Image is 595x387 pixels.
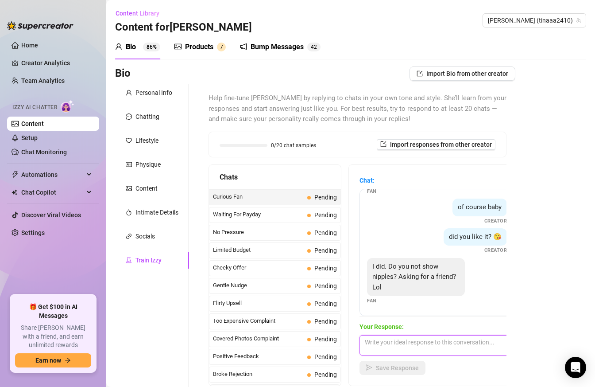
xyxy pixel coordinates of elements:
span: Chat Copilot [21,185,84,199]
sup: 42 [307,43,321,51]
span: picture [126,185,132,192]
button: Content Library [115,6,166,20]
button: Save Response [359,361,425,375]
div: Socials [135,231,155,241]
span: link [126,233,132,239]
span: Import Bio from other creator [426,70,508,77]
button: Import responses from other creator [377,139,495,150]
strong: Your Response: [359,323,404,330]
div: Chatting [135,112,159,121]
span: 2 [314,44,317,50]
span: Waiting For Payday [213,210,304,219]
span: arrow-right [65,357,71,364]
span: Pending [314,336,337,343]
span: did you like it? 😘 [449,233,502,241]
span: Chats [220,172,238,183]
span: I did. Do you not show nipples? Asking for a friend? Lol [372,262,456,291]
span: team [576,18,581,23]
span: Gentle Nudge [213,281,304,290]
sup: 86% [143,43,160,51]
div: Bump Messages [251,42,304,52]
span: Too Expensive Complaint [213,317,304,325]
div: Open Intercom Messenger [565,357,586,378]
span: user [126,90,132,96]
span: import [417,70,423,77]
div: Train Izzy [135,255,162,265]
img: Chat Copilot [12,189,17,195]
span: 7 [220,44,223,50]
span: Pending [314,211,337,219]
div: Physique [135,160,161,169]
span: Earn now [35,357,61,364]
a: Content [21,120,44,127]
span: Automations [21,168,84,182]
div: Content [135,184,158,193]
strong: Chat: [359,177,375,184]
span: Positive Feedback [213,352,304,361]
span: idcard [126,161,132,168]
span: fire [126,209,132,215]
a: Setup [21,134,38,141]
span: Pending [314,282,337,289]
div: Products [185,42,213,52]
h3: Bio [115,66,131,81]
span: Tina (tinaaa2410) [488,14,581,27]
span: Fan [367,297,377,305]
span: Help fine-tune [PERSON_NAME] by replying to chats in your own tone and style. She’ll learn from y... [209,93,506,125]
button: Import Bio from other creator [410,66,515,81]
span: Curious Fan [213,192,304,201]
span: Share [PERSON_NAME] with a friend, and earn unlimited rewards [15,324,91,350]
div: Lifestyle [135,136,158,145]
span: Izzy AI Chatter [12,103,57,112]
span: Pending [314,353,337,360]
img: logo-BBDzfeDw.svg [7,21,73,30]
span: 4 [311,44,314,50]
a: Chat Monitoring [21,149,67,156]
div: Intimate Details [135,207,178,217]
span: Pending [314,229,337,236]
div: Bio [126,42,136,52]
span: Covered Photos Complaint [213,334,304,343]
h3: Content for [PERSON_NAME] [115,20,252,35]
a: Settings [21,229,45,236]
span: No Pressure [213,228,304,237]
span: Pending [314,371,337,378]
span: heart [126,137,132,144]
span: Import responses from other creator [390,141,492,148]
span: Limited Budget [213,246,304,254]
span: message [126,113,132,120]
span: experiment [126,257,132,263]
span: Cheeky Offer [213,263,304,272]
span: Pending [314,194,337,201]
span: Broke Rejection [213,370,304,379]
span: of course baby [458,203,502,211]
span: Creator [484,217,507,225]
a: Team Analytics [21,77,65,84]
span: 🎁 Get $100 in AI Messages [15,303,91,320]
span: Creator [484,246,507,254]
span: import [380,141,386,147]
span: user [115,43,122,50]
span: Pending [314,265,337,272]
span: Fan [367,188,377,195]
span: 0/20 chat samples [271,143,316,148]
span: notification [240,43,247,50]
div: Personal Info [135,88,172,98]
span: Pending [314,247,337,254]
span: Pending [314,300,337,307]
span: Content Library [116,10,159,17]
span: Flirty Upsell [213,299,304,308]
img: AI Chatter [61,100,74,113]
span: picture [174,43,182,50]
span: thunderbolt [12,171,19,178]
button: Earn nowarrow-right [15,353,91,367]
a: Creator Analytics [21,56,92,70]
a: Home [21,42,38,49]
sup: 7 [217,43,226,51]
span: Pending [314,318,337,325]
a: Discover Viral Videos [21,211,81,219]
